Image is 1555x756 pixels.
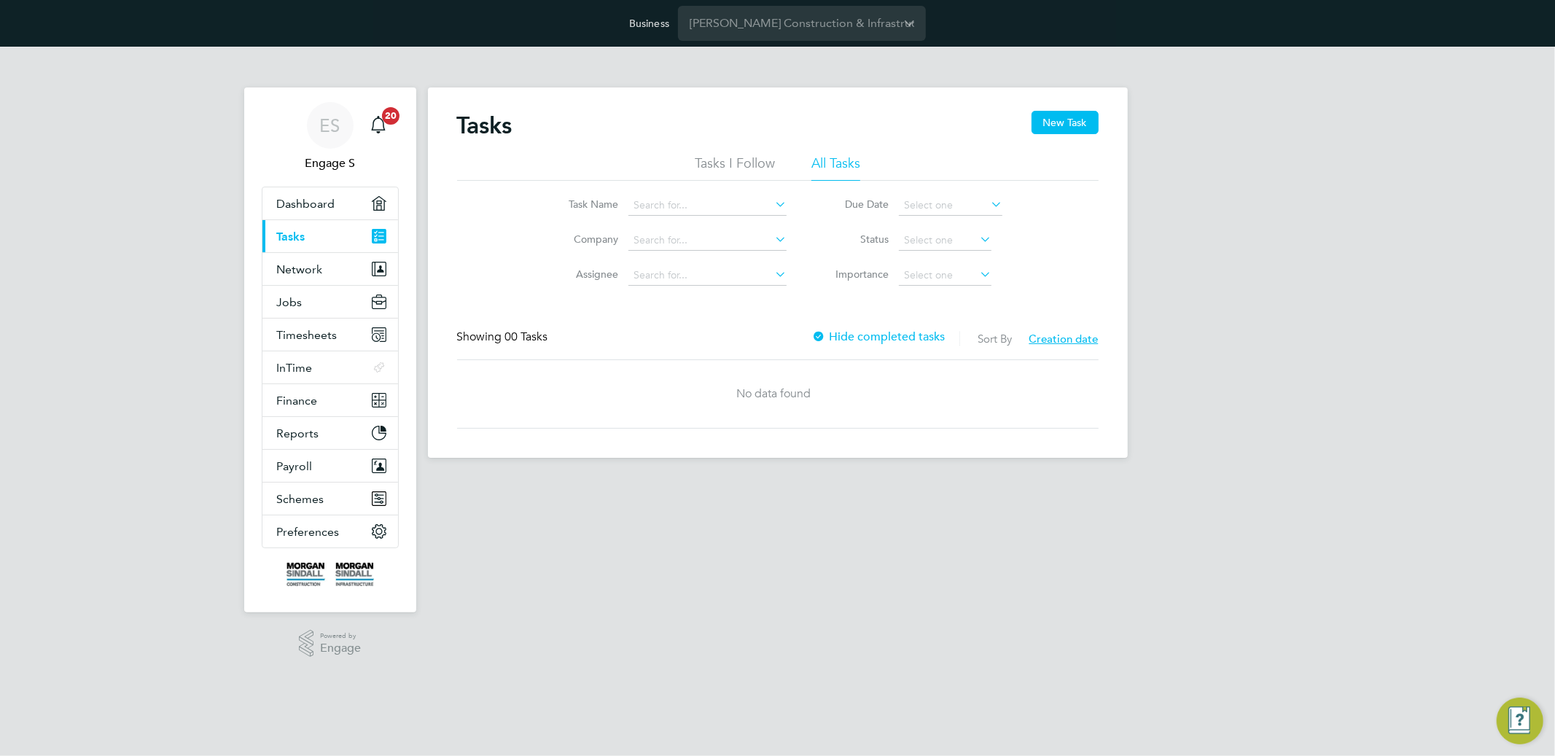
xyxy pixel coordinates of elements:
[978,332,1013,346] label: Sort By
[1497,698,1543,744] button: Engage Resource Center
[823,268,889,281] label: Importance
[823,233,889,246] label: Status
[695,155,775,181] li: Tasks I Follow
[277,262,323,276] span: Network
[899,230,991,251] input: Select one
[457,111,513,140] h2: Tasks
[262,102,399,172] a: ESEngage S
[262,563,399,586] a: Go to home page
[262,351,398,383] button: InTime
[277,525,340,539] span: Preferences
[628,195,787,216] input: Search for...
[277,459,313,473] span: Payroll
[262,220,398,252] a: Tasks
[262,253,398,285] button: Network
[262,286,398,318] button: Jobs
[382,107,400,125] span: 20
[262,515,398,547] button: Preferences
[629,17,669,30] label: Business
[277,426,319,440] span: Reports
[320,630,361,642] span: Powered by
[553,268,618,281] label: Assignee
[628,230,787,251] input: Search for...
[262,450,398,482] button: Payroll
[1029,332,1099,346] span: Creation date
[277,328,338,342] span: Timesheets
[823,198,889,211] label: Due Date
[287,563,374,586] img: morgansindall-logo-retina.png
[277,295,303,309] span: Jobs
[277,197,335,211] span: Dashboard
[505,330,548,344] span: 00 Tasks
[364,102,393,149] a: 20
[262,155,399,172] span: Engage S
[244,87,416,612] nav: Main navigation
[553,233,618,246] label: Company
[262,384,398,416] button: Finance
[812,330,946,344] label: Hide completed tasks
[277,230,305,243] span: Tasks
[262,319,398,351] button: Timesheets
[899,195,1002,216] input: Select one
[457,386,1091,402] div: No data found
[628,265,787,286] input: Search for...
[277,492,324,506] span: Schemes
[262,417,398,449] button: Reports
[811,155,860,181] li: All Tasks
[457,330,551,345] div: Showing
[277,361,313,375] span: InTime
[277,394,318,408] span: Finance
[262,483,398,515] button: Schemes
[320,642,361,655] span: Engage
[1032,111,1099,134] button: New Task
[899,265,991,286] input: Select one
[262,187,398,219] a: Dashboard
[320,116,340,135] span: ES
[299,630,361,658] a: Powered byEngage
[553,198,618,211] label: Task Name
